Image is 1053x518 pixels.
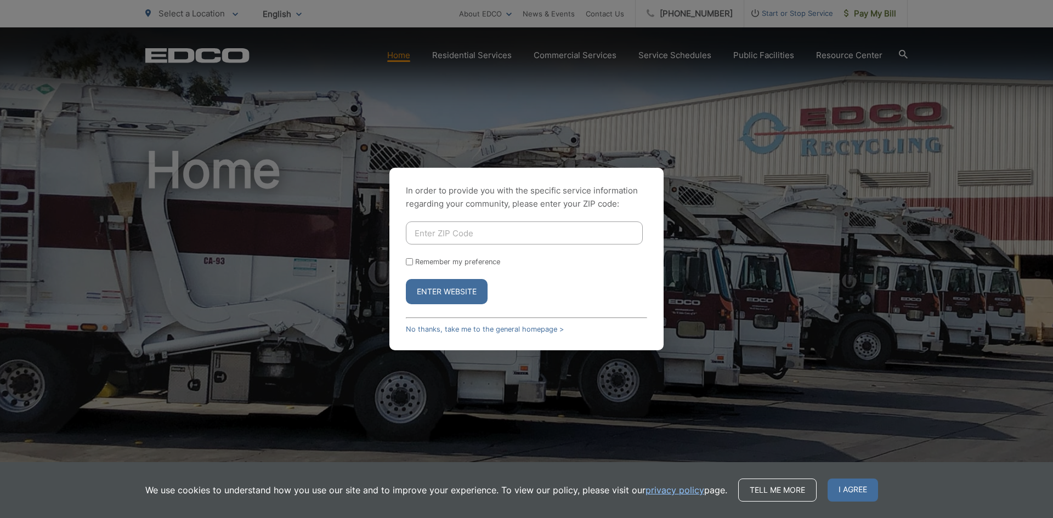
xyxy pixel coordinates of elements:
[415,258,500,266] label: Remember my preference
[145,483,727,497] p: We use cookies to understand how you use our site and to improve your experience. To view our pol...
[406,279,488,304] button: Enter Website
[646,483,704,497] a: privacy policy
[828,479,878,502] span: I agree
[406,221,643,244] input: Enter ZIP Code
[406,184,647,210] p: In order to provide you with the specific service information regarding your community, please en...
[738,479,817,502] a: Tell me more
[406,325,564,333] a: No thanks, take me to the general homepage >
